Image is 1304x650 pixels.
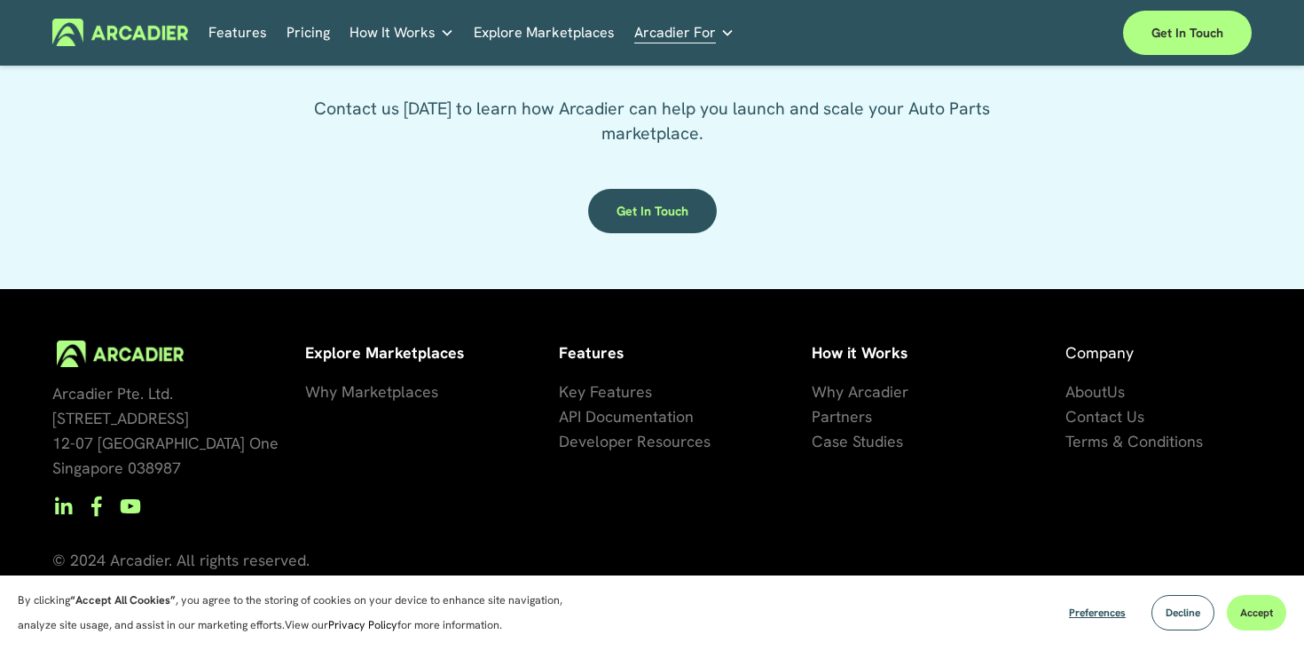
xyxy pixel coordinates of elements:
[474,19,615,46] a: Explore Marketplaces
[1123,11,1252,55] a: Get in touch
[812,342,907,363] strong: How it Works
[1166,606,1200,620] span: Decline
[588,189,717,233] a: Get in touch
[559,406,694,427] span: API Documentation
[1065,429,1203,454] a: Terms & Conditions
[1151,595,1214,630] button: Decline
[812,406,821,427] span: P
[559,404,694,429] a: API Documentation
[328,618,397,632] a: Privacy Policy
[86,496,107,517] a: Facebook
[559,381,652,402] span: Key Features
[120,496,141,517] a: YouTube
[305,381,438,402] span: Why Marketplaces
[812,380,908,404] a: Why Arcadier
[287,19,330,46] a: Pricing
[634,20,716,45] span: Arcadier For
[52,496,74,517] a: LinkedIn
[1065,431,1203,451] span: Terms & Conditions
[52,550,310,570] span: © 2024 Arcadier. All rights reserved.
[634,19,734,46] a: folder dropdown
[1065,406,1144,427] span: Contact Us
[52,19,188,46] img: Arcadier
[70,593,176,607] strong: “Accept All Cookies”
[1065,381,1107,402] span: About
[1107,381,1125,402] span: Us
[18,588,594,638] p: By clicking , you agree to the storing of cookies on your device to enhance site navigation, anal...
[559,380,652,404] a: Key Features
[559,429,711,454] a: Developer Resources
[1065,342,1134,363] span: Company
[821,404,872,429] a: artners
[812,404,821,429] a: P
[1056,595,1139,630] button: Preferences
[559,431,711,451] span: Developer Resources
[812,381,908,402] span: Why Arcadier
[812,431,832,451] span: Ca
[832,431,903,451] span: se Studies
[310,96,995,145] p: Contact us [DATE] to learn how Arcadier can help you launch and scale your Auto Parts marketplace.
[1065,404,1144,429] a: Contact Us
[52,383,279,478] span: Arcadier Pte. Ltd. [STREET_ADDRESS] 12-07 [GEOGRAPHIC_DATA] One Singapore 038987
[305,380,438,404] a: Why Marketplaces
[1215,565,1304,650] iframe: Chat Widget
[350,19,454,46] a: folder dropdown
[832,429,903,454] a: se Studies
[350,20,436,45] span: How It Works
[1065,380,1107,404] a: About
[208,19,267,46] a: Features
[821,406,872,427] span: artners
[559,342,624,363] strong: Features
[305,342,464,363] strong: Explore Marketplaces
[1069,606,1126,620] span: Preferences
[812,429,832,454] a: Ca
